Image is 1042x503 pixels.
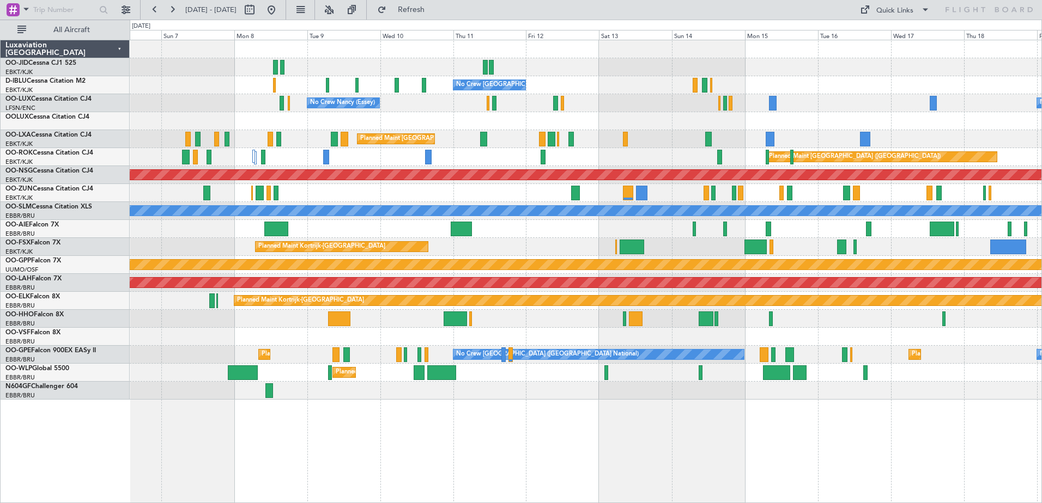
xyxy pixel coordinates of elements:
a: EBKT/KJK [5,176,33,184]
span: Refresh [389,6,434,14]
div: Wed 10 [380,30,453,40]
span: OO-ROK [5,150,33,156]
a: EBKT/KJK [5,86,33,94]
a: EBBR/BRU [5,284,35,292]
div: Thu 11 [453,30,526,40]
span: OO-GPP [5,257,31,264]
span: All Aircraft [28,26,115,34]
span: OO-AIE [5,222,29,228]
a: EBKT/KJK [5,140,33,148]
a: EBBR/BRU [5,212,35,220]
a: UUMO/OSF [5,266,38,274]
a: LFSN/ENC [5,104,35,112]
a: EBKT/KJK [5,158,33,166]
span: OO-FSX [5,240,31,246]
a: OO-WLPGlobal 5500 [5,365,69,372]
div: Sun 14 [672,30,745,40]
a: OO-GPPFalcon 7X [5,257,61,264]
div: No Crew [GEOGRAPHIC_DATA] ([GEOGRAPHIC_DATA] National) [456,77,639,93]
a: OO-AIEFalcon 7X [5,222,59,228]
div: Tue 16 [818,30,891,40]
div: Planned Maint [GEOGRAPHIC_DATA] ([GEOGRAPHIC_DATA]) [769,149,941,165]
a: EBBR/BRU [5,302,35,310]
div: Planned Maint Kortrijk-[GEOGRAPHIC_DATA] [258,238,385,255]
a: OO-LAHFalcon 7X [5,275,62,282]
a: EBKT/KJK [5,194,33,202]
a: EBKT/KJK [5,68,33,76]
span: N604GF [5,383,31,390]
div: Mon 8 [234,30,307,40]
div: Planned Maint Kortrijk-[GEOGRAPHIC_DATA] [237,292,364,309]
a: OO-VSFFalcon 8X [5,329,60,336]
input: Trip Number [33,2,96,18]
span: D-IBLU [5,78,27,84]
a: EBKT/KJK [5,248,33,256]
span: OO-LXA [5,132,31,138]
div: No Crew Nancy (Essey) [310,95,375,111]
a: OO-ELKFalcon 8X [5,293,60,300]
a: EBBR/BRU [5,373,35,382]
span: OO-ZUN [5,186,33,192]
a: OO-HHOFalcon 8X [5,311,64,318]
span: OOLUX [5,114,29,120]
span: [DATE] - [DATE] [185,5,237,15]
div: Planned Maint Milan (Linate) [336,364,414,381]
span: OO-LUX [5,96,31,102]
span: OO-NSG [5,168,33,174]
span: OO-LAH [5,275,32,282]
a: OO-FSXFalcon 7X [5,240,60,246]
div: Sun 7 [161,30,234,40]
span: OO-ELK [5,293,30,300]
a: EBBR/BRU [5,320,35,328]
div: No Crew [GEOGRAPHIC_DATA] ([GEOGRAPHIC_DATA] National) [456,346,639,363]
div: Wed 17 [891,30,964,40]
div: Thu 18 [964,30,1037,40]
div: Quick Links [876,5,913,16]
a: D-IBLUCessna Citation M2 [5,78,86,84]
a: OO-ROKCessna Citation CJ4 [5,150,93,156]
a: OO-LUXCessna Citation CJ4 [5,96,92,102]
div: Tue 9 [307,30,380,40]
button: All Aircraft [12,21,118,39]
span: OO-VSF [5,329,31,336]
a: N604GFChallenger 604 [5,383,78,390]
div: Planned Maint [GEOGRAPHIC_DATA] ([GEOGRAPHIC_DATA] National) [262,346,459,363]
a: OOLUXCessna Citation CJ4 [5,114,89,120]
a: EBBR/BRU [5,338,35,346]
a: EBBR/BRU [5,355,35,364]
span: OO-GPE [5,347,31,354]
a: OO-GPEFalcon 900EX EASy II [5,347,96,354]
div: Fri 12 [526,30,599,40]
span: OO-SLM [5,204,32,210]
button: Refresh [372,1,438,19]
a: EBBR/BRU [5,230,35,238]
a: OO-LXACessna Citation CJ4 [5,132,92,138]
span: OO-WLP [5,365,32,372]
div: Sat 13 [599,30,672,40]
a: OO-NSGCessna Citation CJ4 [5,168,93,174]
div: [DATE] [132,22,150,31]
a: OO-JIDCessna CJ1 525 [5,60,76,66]
a: EBBR/BRU [5,391,35,400]
div: Planned Maint [GEOGRAPHIC_DATA] ([GEOGRAPHIC_DATA] National) [360,131,558,147]
div: Mon 15 [745,30,818,40]
button: Quick Links [855,1,935,19]
a: OO-SLMCessna Citation XLS [5,204,92,210]
span: OO-HHO [5,311,34,318]
span: OO-JID [5,60,28,66]
a: OO-ZUNCessna Citation CJ4 [5,186,93,192]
